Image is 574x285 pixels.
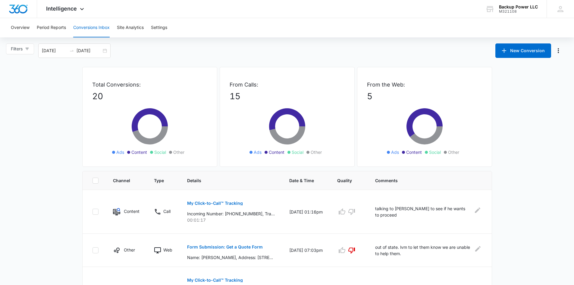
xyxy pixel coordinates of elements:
span: Quality [337,177,352,184]
p: 20 [92,90,207,103]
span: Channel [113,177,131,184]
span: Ads [391,149,399,155]
span: Other [311,149,322,155]
span: Content [406,149,422,155]
button: Period Reports [37,18,66,37]
span: Content [131,149,147,155]
p: out of state. lvm to let them know we are unable to help them. [375,244,470,257]
span: to [69,48,74,53]
button: Overview [11,18,30,37]
button: Manage Numbers [554,46,563,55]
p: 5 [367,90,482,103]
p: From the Web: [367,81,482,89]
p: Form Submission: Get a Quote Form [187,245,263,249]
input: End date [77,47,102,54]
p: Other [124,247,135,253]
button: My Click-to-Call™ Tracking [187,196,243,211]
button: Site Analytics [117,18,144,37]
button: Settings [151,18,167,37]
span: Other [448,149,459,155]
span: Ads [254,149,262,155]
button: Edit Comments [474,244,482,254]
button: Form Submission: Get a Quote Form [187,240,263,254]
p: talking to [PERSON_NAME] to see if he wants to proceed [375,205,470,218]
p: My Click-to-Call™ Tracking [187,201,243,205]
button: New Conversion [495,43,551,58]
p: Call [163,208,171,214]
span: Filters [11,46,23,52]
span: Social [429,149,441,155]
span: Type [154,177,164,184]
span: Content [269,149,284,155]
span: Social [154,149,166,155]
input: Start date [42,47,67,54]
span: Comments [375,177,473,184]
td: [DATE] 07:03pm [282,234,330,267]
button: Conversions Inbox [73,18,110,37]
span: swap-right [69,48,74,53]
p: Web [163,247,172,253]
p: Content [124,208,139,214]
p: My Click-to-Call™ Tracking [187,278,243,282]
span: Date & Time [289,177,314,184]
button: Edit Comments [473,205,482,215]
td: [DATE] 01:16pm [282,190,330,234]
button: Filters [6,43,34,54]
div: account name [499,5,538,9]
p: Incoming Number: [PHONE_NUMBER], Tracking Number: [PHONE_NUMBER], Ring To: [PHONE_NUMBER], Caller... [187,211,275,217]
p: 15 [230,90,345,103]
p: Name: [PERSON_NAME], Address: [STREET_ADDRESS][US_STATE], Email: [EMAIL_ADDRESS][PERSON_NAME][DOM... [187,254,275,261]
span: Details [187,177,266,184]
span: Ads [116,149,124,155]
span: Other [173,149,184,155]
p: 00:01:17 [187,217,275,223]
span: Social [292,149,303,155]
p: Total Conversions: [92,81,207,89]
span: Intelligence [46,5,77,12]
p: From Calls: [230,81,345,89]
div: account id [499,9,538,14]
